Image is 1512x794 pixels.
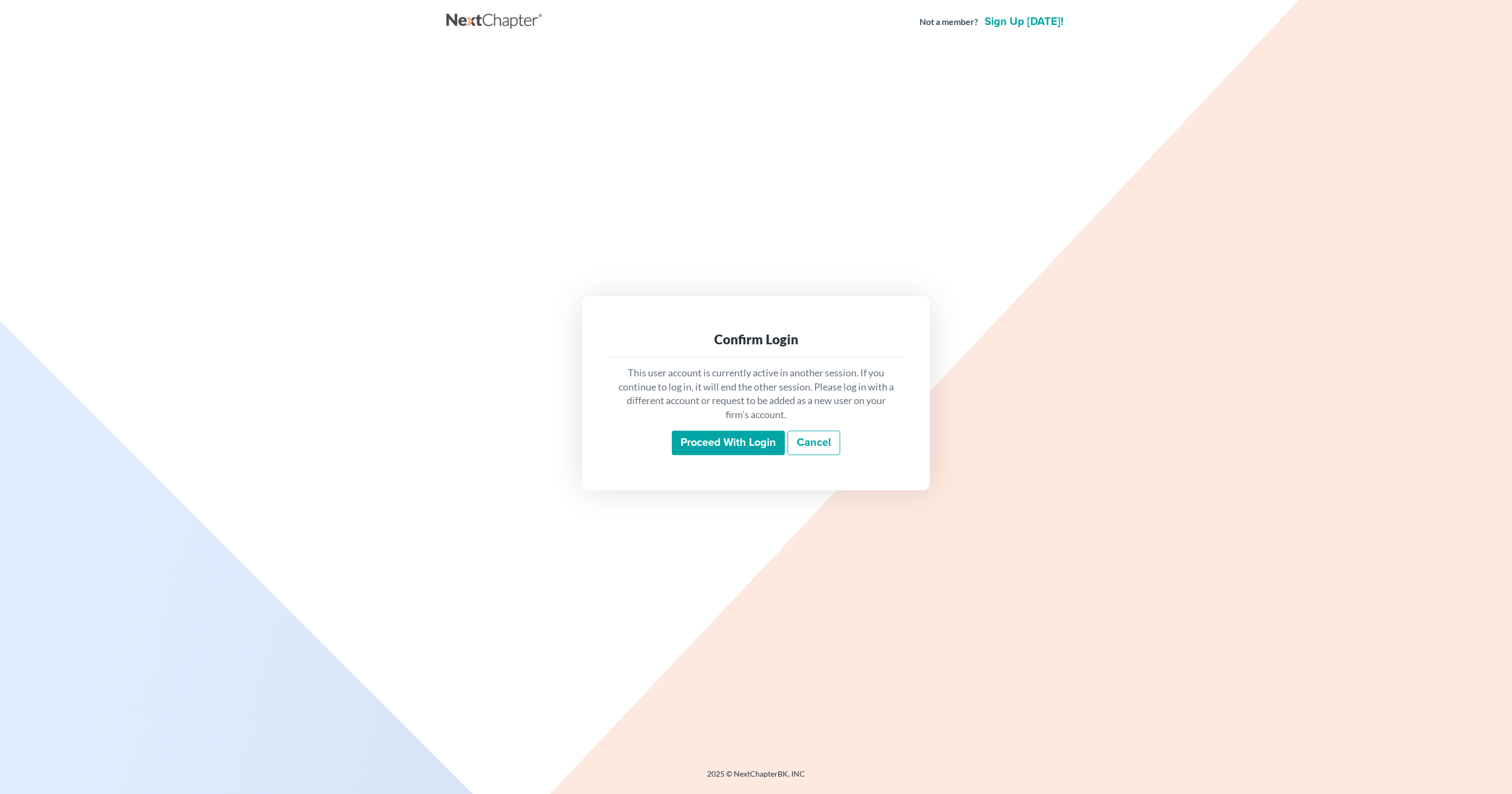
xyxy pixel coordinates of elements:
[672,431,785,456] input: Proceed with login
[919,16,978,28] strong: Not a member?
[617,366,895,422] p: This user account is currently active in another session. If you continue to log in, it will end ...
[617,331,895,348] div: Confirm Login
[982,16,1066,27] a: Sign up [DATE]!
[446,768,1066,788] div: 2025 © NextChapterBK, INC
[787,431,840,456] a: Cancel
